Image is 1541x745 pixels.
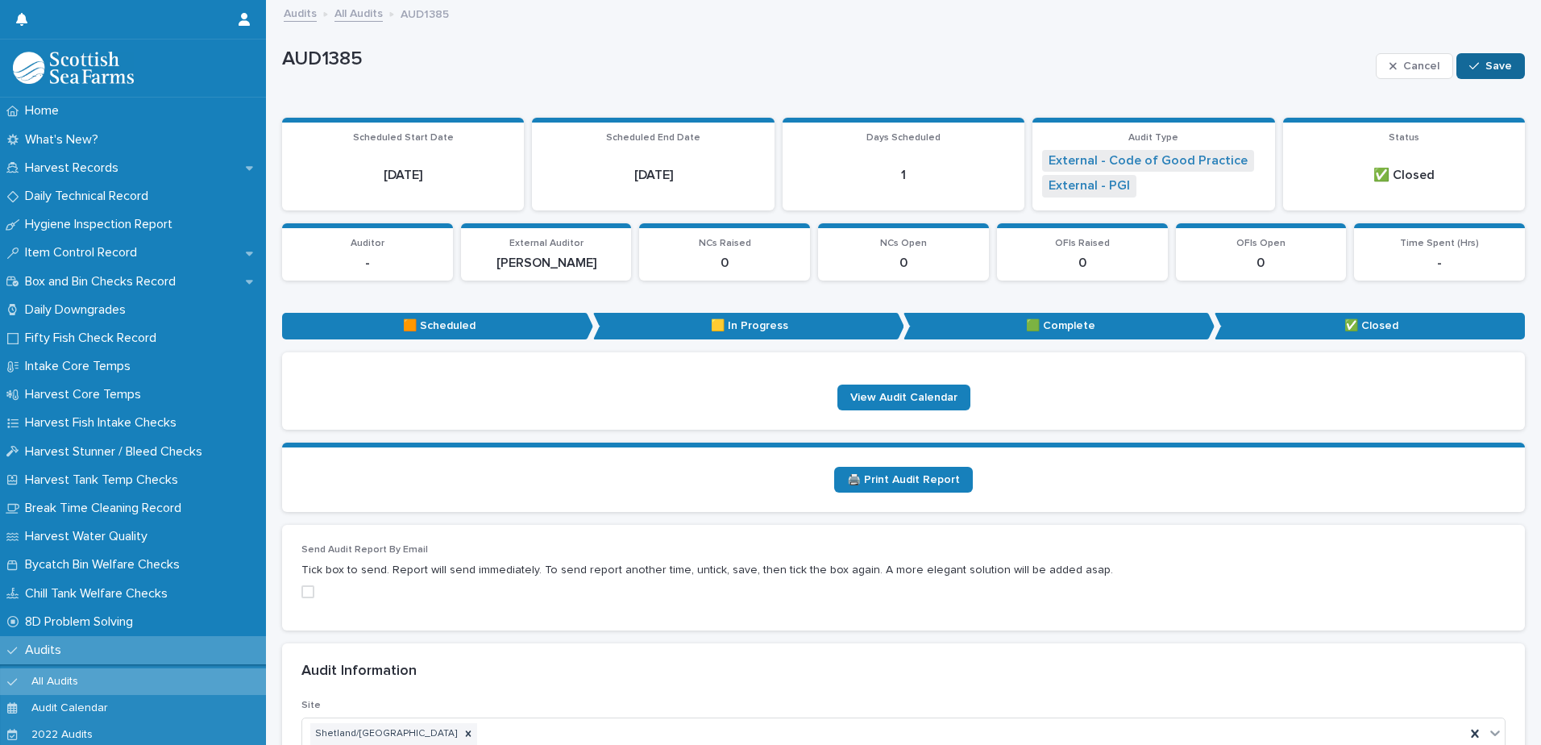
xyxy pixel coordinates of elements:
button: Cancel [1376,53,1453,79]
span: Send Audit Report By Email [301,545,428,555]
span: Status [1389,133,1419,143]
p: 0 [1007,256,1158,271]
p: ✅ Closed [1215,313,1526,339]
span: Auditor [351,239,384,248]
span: OFIs Raised [1055,239,1110,248]
p: Item Control Record [19,245,150,260]
p: What's New? [19,132,111,148]
p: Audits [19,643,74,658]
p: Home [19,103,72,119]
span: External Auditor [509,239,584,248]
a: External - Code of Good Practice [1049,153,1248,169]
p: 0 [1186,256,1337,271]
p: 🟧 Scheduled [282,313,593,339]
span: OFIs Open [1236,239,1286,248]
span: Cancel [1403,60,1439,72]
p: Harvest Stunner / Bleed Checks [19,444,215,460]
p: All Audits [19,675,91,689]
p: Break Time Cleaning Record [19,501,194,516]
a: All Audits [334,3,383,22]
p: - [292,256,443,271]
p: 🟩 Complete [903,313,1215,339]
p: AUD1385 [401,4,449,22]
p: Daily Technical Record [19,189,161,204]
p: 1 [792,168,1015,183]
p: Box and Bin Checks Record [19,274,189,289]
p: 8D Problem Solving [19,614,146,630]
p: Harvest Water Quality [19,529,160,544]
span: Days Scheduled [866,133,941,143]
a: External - PGI [1049,178,1130,194]
p: Harvest Tank Temp Checks [19,472,191,488]
p: Fifty Fish Check Record [19,331,169,346]
p: 🟨 In Progress [593,313,904,339]
span: 🖨️ Print Audit Report [847,474,960,485]
p: [PERSON_NAME] [471,256,622,271]
p: [DATE] [542,168,764,183]
span: Scheduled Start Date [353,133,454,143]
h2: Audit Information [301,663,417,680]
p: 0 [649,256,800,271]
p: Hygiene Inspection Report [19,217,185,232]
span: Time Spent (Hrs) [1400,239,1479,248]
div: Shetland/[GEOGRAPHIC_DATA] [310,723,459,745]
span: Audit Type [1128,133,1178,143]
span: Save [1485,60,1512,72]
span: Scheduled End Date [606,133,700,143]
span: View Audit Calendar [850,392,957,403]
p: Harvest Fish Intake Checks [19,415,189,431]
p: Harvest Records [19,160,131,176]
p: Harvest Core Temps [19,387,154,402]
p: Intake Core Temps [19,359,143,374]
a: Audits [284,3,317,22]
img: mMrefqRFQpe26GRNOUkG [13,52,134,84]
p: - [1364,256,1515,271]
p: [DATE] [292,168,514,183]
p: ✅ Closed [1293,168,1515,183]
p: Chill Tank Welfare Checks [19,586,181,601]
span: NCs Open [880,239,927,248]
span: NCs Raised [699,239,751,248]
p: Daily Downgrades [19,302,139,318]
a: 🖨️ Print Audit Report [834,467,973,493]
span: Site [301,701,321,710]
p: Bycatch Bin Welfare Checks [19,557,193,572]
p: 0 [828,256,979,271]
p: Audit Calendar [19,701,121,715]
p: AUD1385 [282,48,1369,71]
a: View Audit Calendar [837,385,970,410]
p: Tick box to send. Report will send immediately. To send report another time, untick, save, then t... [301,562,1506,579]
button: Save [1456,53,1525,79]
p: 2022 Audits [19,728,106,742]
